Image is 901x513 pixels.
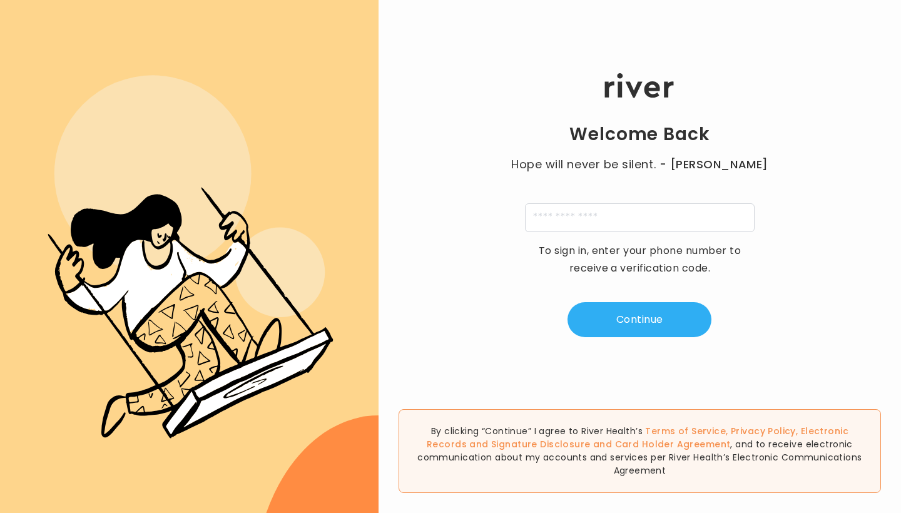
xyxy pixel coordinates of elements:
[427,425,848,450] a: Electronic Records and Signature Disclosure
[645,425,726,437] a: Terms of Service
[427,425,848,450] span: , , and
[568,302,711,337] button: Continue
[659,156,768,173] span: - [PERSON_NAME]
[399,409,881,493] div: By clicking “Continue” I agree to River Health’s
[615,438,731,450] a: Card Holder Agreement
[731,425,796,437] a: Privacy Policy
[499,156,780,173] p: Hope will never be silent.
[530,242,749,277] p: To sign in, enter your phone number to receive a verification code.
[569,123,710,146] h1: Welcome Back
[417,438,862,477] span: , and to receive electronic communication about my accounts and services per River Health’s Elect...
